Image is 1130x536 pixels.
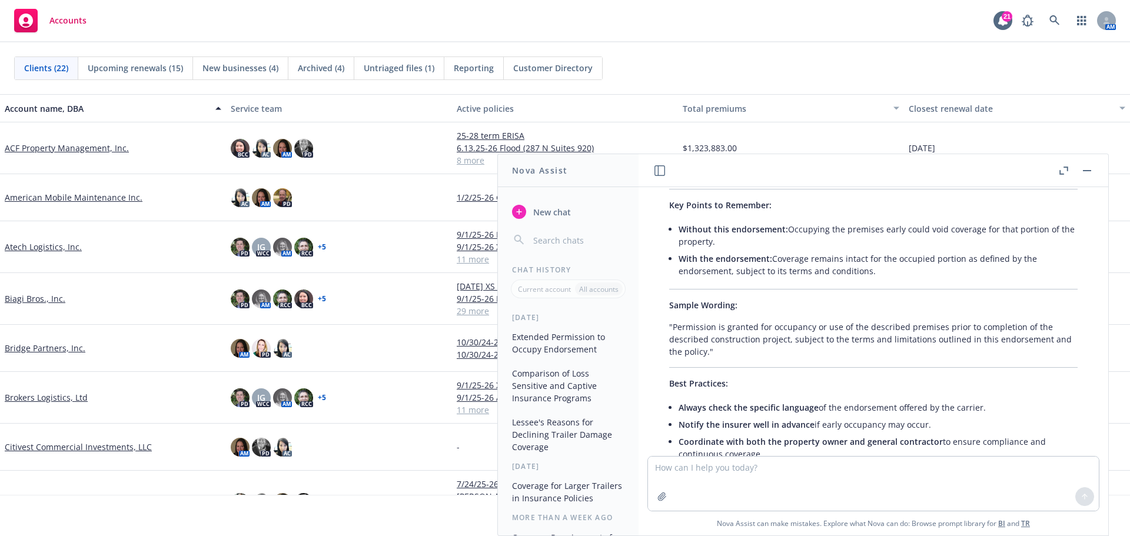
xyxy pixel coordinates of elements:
[273,339,292,358] img: photo
[1021,518,1030,528] a: TR
[909,142,935,154] span: [DATE]
[257,241,265,253] span: JG
[273,289,292,308] img: photo
[231,438,250,457] img: photo
[5,441,152,453] a: Citivest Commercial Investments, LLC
[5,102,208,115] div: Account name, DBA
[231,188,250,207] img: photo
[457,336,673,348] a: 10/30/24-25 Package (Bridge -[GEOGRAPHIC_DATA])
[679,433,1078,462] li: to ensure compliance and continuous coverage.
[49,16,87,25] span: Accounts
[252,188,271,207] img: photo
[498,512,639,522] div: More than a week ago
[507,476,629,508] button: Coverage for Larger Trailers in Insurance Policies
[294,388,313,407] img: photo
[273,188,292,207] img: photo
[669,378,728,389] span: Best Practices:
[679,436,943,447] span: Coordinate with both the property owner and general contractor
[231,339,250,358] img: photo
[669,199,772,211] span: Key Points to Remember:
[531,206,571,218] span: New chat
[24,62,68,74] span: Clients (22)
[457,348,673,361] a: 10/30/24-25 UM 25M
[273,493,292,512] img: photo
[679,416,1078,433] li: if early occupancy may occur.
[679,399,1078,416] li: of the endorsement offered by the carrier.
[294,139,313,158] img: photo
[231,102,447,115] div: Service team
[457,241,673,253] a: 9/1/25-26 XS (Upland $1M x $5M)
[457,228,673,241] a: 9/1/25-26 IM/MTC & Tailer PD
[679,221,1078,250] li: Occupying the premises early could void coverage for that portion of the property.
[579,284,619,294] p: All accounts
[5,391,88,404] a: Brokers Logistics, Ltd
[457,404,673,416] a: 11 more
[294,493,313,512] img: photo
[364,62,434,74] span: Untriaged files (1)
[531,232,624,248] input: Search chats
[512,164,567,177] h1: Nova Assist
[226,94,452,122] button: Service team
[457,280,673,292] a: [DATE] XS WLL (9M xs 2M)
[457,379,673,391] a: 9/1/25-26 XS 5M (IWLAIC XS Program)
[318,295,326,302] a: + 5
[909,102,1112,115] div: Closest renewal date
[998,518,1005,528] a: BI
[669,321,1078,358] p: "Permission is granted for occupancy or use of the described premises prior to completion of the ...
[457,191,673,204] a: 1/2/25-26 GL/GK Policy
[507,412,629,457] button: Lessee's Reasons for Declining Trailer Damage Coverage
[273,388,292,407] img: photo
[507,364,629,408] button: Comparison of Loss Sensitive and Captive Insurance Programs
[252,339,271,358] img: photo
[298,62,344,74] span: Archived (4)
[643,511,1104,535] span: Nova Assist can make mistakes. Explore what Nova can do: Browse prompt library for and
[498,461,639,471] div: [DATE]
[457,102,673,115] div: Active policies
[457,154,673,167] a: 8 more
[1002,11,1012,22] div: 21
[231,139,250,158] img: photo
[273,139,292,158] img: photo
[452,94,678,122] button: Active policies
[231,289,250,308] img: photo
[273,238,292,257] img: photo
[518,284,571,294] p: Current account
[252,493,271,512] img: photo
[1070,9,1094,32] a: Switch app
[1016,9,1039,32] a: Report a Bug
[498,312,639,322] div: [DATE]
[457,441,460,453] span: -
[457,305,673,317] a: 29 more
[679,402,819,413] span: Always check the specific language
[679,253,772,264] span: With the endorsement:
[507,201,629,222] button: New chat
[679,224,788,235] span: Without this endorsement:
[513,62,593,74] span: Customer Directory
[231,493,250,512] img: photo
[231,238,250,257] img: photo
[5,241,82,253] a: Atech Logistics, Inc.
[454,62,494,74] span: Reporting
[683,102,886,115] div: Total premiums
[498,265,639,275] div: Chat History
[507,327,629,359] button: Extended Permission to Occupy Endorsement
[318,394,326,401] a: + 5
[252,289,271,308] img: photo
[252,438,271,457] img: photo
[679,250,1078,279] li: Coverage remains intact for the occupied portion as defined by the endorsement, subject to its te...
[457,142,673,154] a: 6.13.25-26 Flood (287 N Suites 920)
[257,391,265,404] span: JG
[294,238,313,257] img: photo
[5,342,85,354] a: Bridge Partners, Inc.
[457,253,673,265] a: 11 more
[273,438,292,457] img: photo
[5,142,129,154] a: ACF Property Management, Inc.
[683,142,737,154] span: $1,323,883.00
[5,191,142,204] a: American Mobile Maintenance Inc.
[457,391,673,404] a: 9/1/25-26 Auto (Captive)
[904,94,1130,122] button: Closest renewal date
[9,4,91,37] a: Accounts
[252,139,271,158] img: photo
[457,478,673,502] a: 7/24/25-26 Flood Policy ([STREET_ADDRESS][PERSON_NAME])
